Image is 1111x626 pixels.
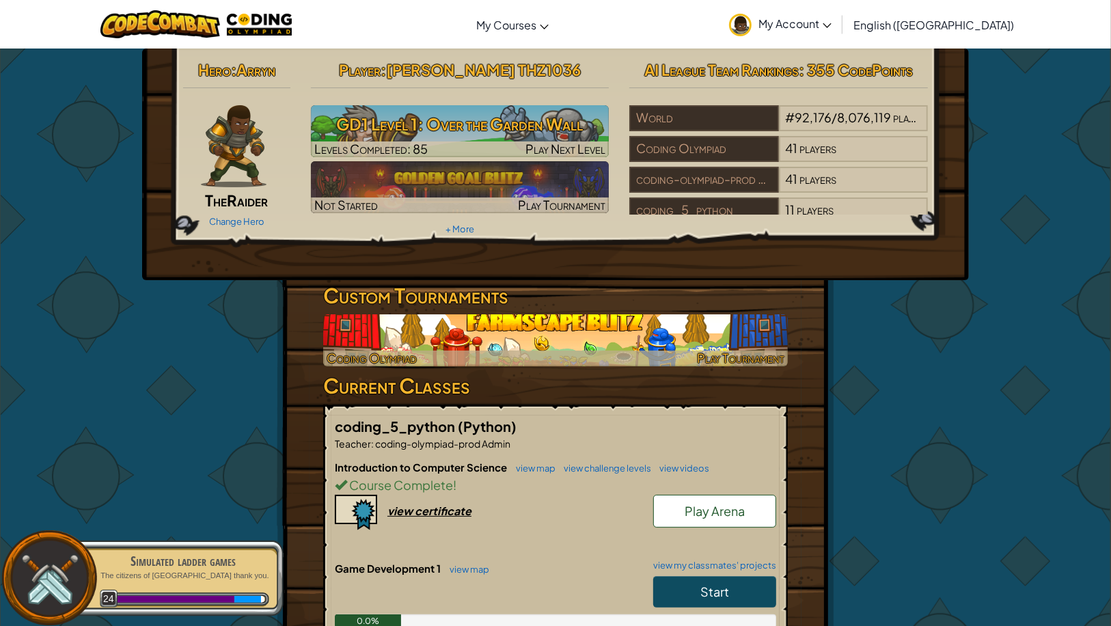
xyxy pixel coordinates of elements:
a: English ([GEOGRAPHIC_DATA]) [847,6,1021,43]
span: Arryn [236,60,275,79]
a: view challenge levels [557,463,651,474]
a: World#92,176/8,076,119players [629,118,928,134]
div: World [629,105,778,131]
img: MTO Coding Olympiad logo [227,14,292,36]
span: Raider [227,191,268,210]
div: coding_5_python [629,198,778,223]
span: coding_5_python [335,418,458,435]
h3: GD1 Level 1: Over the Garden Wall [311,109,609,139]
span: 24 [100,590,118,608]
span: : [381,60,386,79]
img: CodeCombat logo [100,10,220,38]
span: # [786,109,795,125]
a: Coding Olympiad41players [629,149,928,165]
span: Teacher [335,437,371,450]
div: Coding Olympiad [629,136,778,162]
span: (Python) [458,418,517,435]
span: players [894,109,931,125]
a: coding_5_python11players [629,210,928,226]
img: certificate-icon.png [335,495,377,530]
div: 47.871837080747355 XP until level 25 [261,596,264,603]
a: Change Hero [209,216,264,227]
span: 41 [786,140,798,156]
span: Player [339,60,381,79]
div: Simulated ladder games [97,552,269,571]
a: Not StartedPlay Tournament [311,161,609,213]
span: players [797,202,834,217]
a: + More [445,223,474,234]
span: players [800,140,837,156]
span: English ([GEOGRAPHIC_DATA]) [853,18,1014,32]
img: Golden Goal [311,161,609,213]
a: My Account [722,3,838,46]
span: : [371,437,374,450]
span: 92,176 [795,109,832,125]
a: Coding OlympiadPlay Tournament [323,314,788,366]
a: My Courses [469,6,555,43]
img: GD1 Level 1: Over the Garden Wall [311,105,609,157]
span: ! [453,477,456,493]
span: Play Next Level [525,141,605,156]
span: Not Started [314,197,378,213]
img: Farmscape [323,314,788,366]
a: coding-olympiad-prod Admin41players [629,180,928,195]
span: Course Complete [347,477,453,493]
div: coding-olympiad-prod Admin [629,167,778,193]
span: Play Tournament [697,350,784,366]
h3: Custom Tournaments [323,280,788,311]
span: My Courses [476,18,536,32]
span: Start [700,584,729,599]
span: AI League Team Rankings [644,60,799,79]
span: : [231,60,236,79]
div: 12004.128162919253 XP in total [115,596,234,603]
a: view map [509,463,555,474]
img: swords.png [18,547,81,610]
img: raider-pose.png [201,105,266,187]
span: Hero [198,60,231,79]
span: players [800,171,837,187]
div: view certificate [387,504,471,518]
a: view videos [653,463,709,474]
span: 8,076,119 [838,109,892,125]
img: avatar [729,14,752,36]
span: : 355 CodePoints [799,60,914,79]
a: view map [443,564,489,575]
h3: Current Classes [323,370,788,401]
span: coding-olympiad-prod Admin [374,437,510,450]
a: Play Next Level [311,105,609,157]
p: The citizens of [GEOGRAPHIC_DATA] thank you. [97,571,269,581]
span: / [832,109,838,125]
span: Play Tournament [518,197,605,213]
span: Game Development 1 [335,562,443,575]
a: view my classmates' projects [646,561,776,570]
div: 396.7735946765682 XP earned [234,596,261,603]
span: My Account [758,16,832,31]
span: [PERSON_NAME] THZ1036 [386,60,581,79]
span: Levels Completed: 85 [314,141,428,156]
span: Play Arena [685,503,745,519]
span: Coding Olympiad [327,350,417,366]
a: view certificate [335,504,471,518]
span: 11 [786,202,795,217]
span: Introduction to Computer Science [335,461,509,474]
span: The [205,191,227,210]
span: 41 [786,171,798,187]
